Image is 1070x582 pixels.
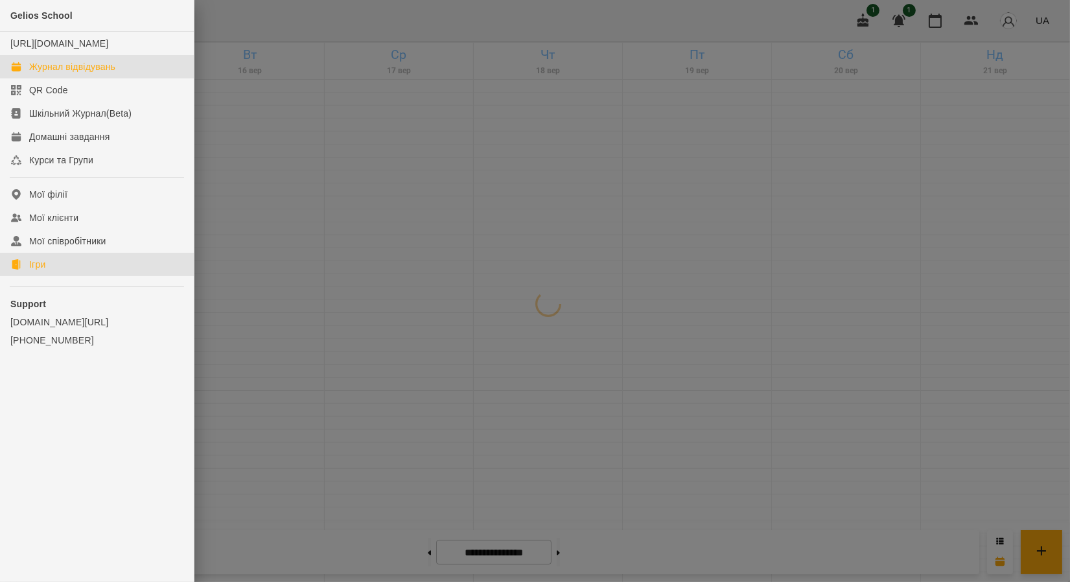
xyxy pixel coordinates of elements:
[10,316,183,329] a: [DOMAIN_NAME][URL]
[29,130,110,143] div: Домашні завдання
[29,154,93,167] div: Курси та Групи
[29,211,78,224] div: Мої клієнти
[29,188,67,201] div: Мої філії
[29,84,68,97] div: QR Code
[10,334,183,347] a: [PHONE_NUMBER]
[29,258,45,271] div: Ігри
[29,235,106,248] div: Мої співробітники
[10,297,183,310] p: Support
[29,107,132,120] div: Шкільний Журнал(Beta)
[10,10,73,21] span: Gelios School
[10,38,108,49] a: [URL][DOMAIN_NAME]
[29,60,115,73] div: Журнал відвідувань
